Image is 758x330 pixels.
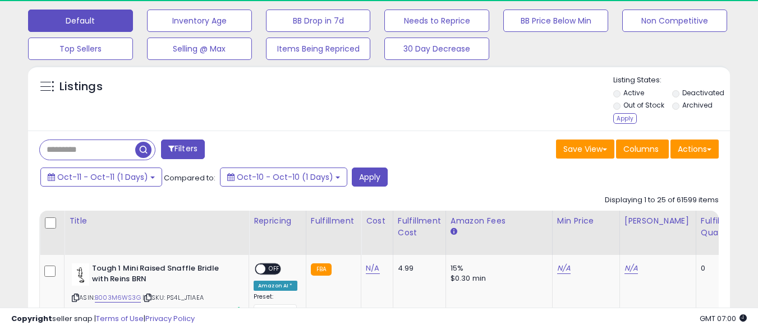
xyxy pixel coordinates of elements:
span: | SKU: PS4L_JTIAEA [143,293,204,302]
button: Inventory Age [147,10,252,32]
div: Amazon AI * [254,281,297,291]
div: $0.30 min [451,273,544,283]
a: N/A [557,263,571,274]
span: OFF [265,264,283,274]
div: Repricing [254,215,301,227]
span: Oct-10 - Oct-10 (1 Days) [237,171,333,183]
button: Filters [161,140,205,159]
span: Columns [623,143,659,155]
button: 30 Day Decrease [384,38,489,60]
div: 0 [701,263,736,273]
div: seller snap | | [11,314,195,324]
div: 15% [451,263,544,273]
a: N/A [624,263,638,274]
label: Out of Stock [623,100,664,110]
label: Deactivated [682,88,724,97]
div: Fulfillable Quantity [701,215,739,239]
small: Amazon Fees. [451,227,457,237]
div: 4.99 [398,263,437,273]
h5: Listings [59,79,103,95]
div: Fulfillment [311,215,356,227]
img: 311hT932xIL._SL40_.jpg [72,263,89,286]
button: BB Drop in 7d [266,10,371,32]
a: Terms of Use [96,313,144,324]
span: 2025-10-12 07:00 GMT [700,313,747,324]
a: N/A [366,263,379,274]
div: Cost [366,215,388,227]
div: Preset: [254,293,297,318]
div: ASIN: [72,263,240,315]
div: Displaying 1 to 25 of 61599 items [605,195,719,206]
div: Apply [613,113,637,124]
button: Columns [616,140,669,159]
button: Default [28,10,133,32]
div: Amazon Fees [451,215,548,227]
div: Title [69,215,244,227]
small: FBA [311,263,332,276]
button: Actions [670,140,719,159]
button: Items Being Repriced [266,38,371,60]
strong: Copyright [11,313,52,324]
p: Listing States: [613,75,730,86]
button: Oct-10 - Oct-10 (1 Days) [220,168,347,187]
button: BB Price Below Min [503,10,608,32]
b: Tough 1 Mini Raised Snaffle Bridle with Reins BRN [92,263,228,287]
a: Privacy Policy [145,313,195,324]
a: B003M6WS3G [95,293,141,303]
button: Needs to Reprice [384,10,489,32]
div: Fulfillment Cost [398,215,441,239]
button: Oct-11 - Oct-11 (1 Days) [40,168,162,187]
span: Oct-11 - Oct-11 (1 Days) [57,171,148,183]
button: Non Competitive [622,10,727,32]
div: Min Price [557,215,615,227]
button: Save View [556,140,614,159]
button: Apply [352,168,388,187]
button: Top Sellers [28,38,133,60]
button: Selling @ Max [147,38,252,60]
span: Compared to: [164,173,215,183]
label: Active [623,88,644,97]
label: Archived [682,100,713,110]
div: [PERSON_NAME] [624,215,691,227]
